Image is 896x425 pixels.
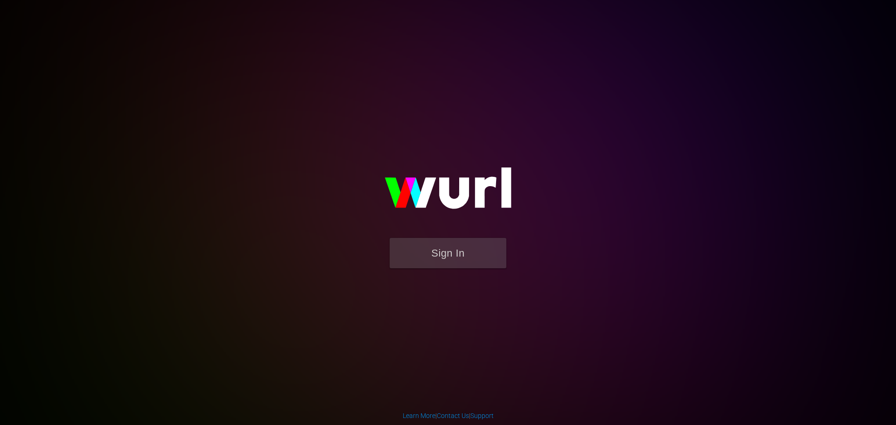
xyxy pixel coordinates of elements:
button: Sign In [390,238,506,268]
a: Support [470,412,494,419]
a: Learn More [403,412,435,419]
img: wurl-logo-on-black-223613ac3d8ba8fe6dc639794a292ebdb59501304c7dfd60c99c58986ef67473.svg [355,147,541,238]
a: Contact Us [437,412,469,419]
div: | | [403,411,494,420]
